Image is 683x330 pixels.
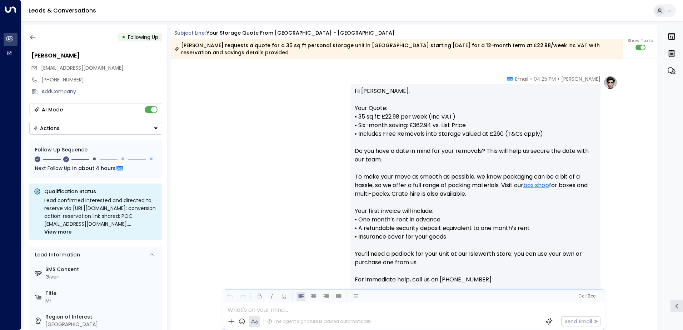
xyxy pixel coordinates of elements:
span: View more [44,228,72,236]
div: [PERSON_NAME] [31,51,162,60]
span: [EMAIL_ADDRESS][DOMAIN_NAME] [41,64,124,71]
div: Given [45,273,159,281]
span: Subject Line: [174,29,206,36]
a: Leads & Conversations [29,6,96,15]
label: Title [45,290,159,297]
label: SMS Consent [45,266,159,273]
label: Region of Interest [45,313,159,321]
div: Lead Information [33,251,80,259]
span: Show Texts [628,37,653,44]
button: Cc|Bcc [575,293,598,300]
button: Redo [238,292,247,301]
div: [PHONE_NUMBER] [41,76,162,84]
div: Button group with a nested menu [29,122,162,135]
div: [GEOGRAPHIC_DATA] [45,321,159,328]
button: Actions [29,122,162,135]
p: Qualification Status [44,188,158,195]
img: profile-logo.png [603,75,618,90]
div: Actions [33,125,60,131]
div: AI Mode [42,106,63,113]
button: Undo [225,292,234,301]
div: The agent signature is added automatically [267,318,372,325]
div: Next Follow Up: [35,164,156,172]
span: | [585,294,587,299]
span: 04:25 PM [534,75,556,82]
div: [PERSON_NAME] requests a quote for a 35 sq ft personal storage unit in [GEOGRAPHIC_DATA] starting... [174,42,619,56]
div: Your storage quote from [GEOGRAPHIC_DATA] - [GEOGRAPHIC_DATA] [206,29,395,37]
span: In about 4 hours [72,164,116,172]
div: AddCompany [41,88,162,95]
a: box shop [523,181,549,190]
div: Follow Up Sequence [35,146,156,154]
div: • [122,31,125,44]
span: Email [515,75,528,82]
div: Lead confirmed interested and directed to reserve via [URL][DOMAIN_NAME]; conversion action: rese... [44,196,158,236]
span: [PERSON_NAME] [561,75,600,82]
span: • [530,75,532,82]
span: • [558,75,559,82]
span: Cc Bcc [578,294,595,299]
span: Following Up [128,34,158,41]
div: Mr [45,297,159,305]
span: luke.g2015@hotmail.com [41,64,124,72]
